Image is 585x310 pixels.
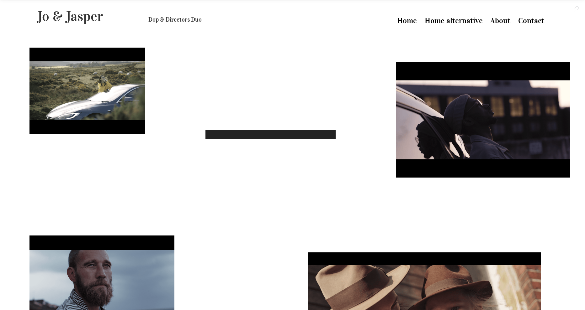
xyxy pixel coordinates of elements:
a: Contact [518,12,544,29]
button: Exit preview (⌘+E) [569,3,582,16]
a: Home alternative [425,12,483,29]
a: Home [397,12,417,29]
p: Jo & Jasper [37,6,140,27]
a: About [490,12,510,29]
p: Dop & Directors Duo [148,6,288,33]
